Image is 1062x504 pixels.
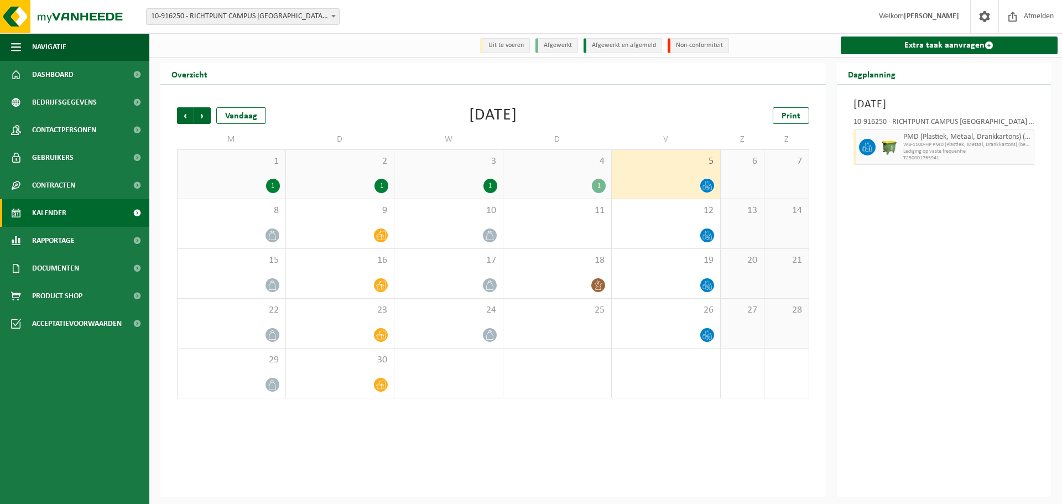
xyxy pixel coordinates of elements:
[726,304,759,316] span: 27
[183,155,280,168] span: 1
[770,205,803,217] span: 14
[160,63,218,85] h2: Overzicht
[612,129,721,149] td: V
[469,107,517,124] div: [DATE]
[903,142,1032,148] span: WB-1100-HP PMD (Plastiek, Metaal, Drankkartons) (bedrijven)
[617,155,715,168] span: 5
[177,107,194,124] span: Vorige
[394,129,503,149] td: W
[32,172,75,199] span: Contracten
[266,179,280,193] div: 1
[509,304,606,316] span: 25
[400,205,497,217] span: 10
[617,205,715,217] span: 12
[183,304,280,316] span: 22
[509,155,606,168] span: 4
[183,354,280,366] span: 29
[764,129,809,149] td: Z
[32,89,97,116] span: Bedrijfsgegevens
[194,107,211,124] span: Volgende
[32,199,66,227] span: Kalender
[903,155,1032,162] span: T250001765941
[853,96,1035,113] h3: [DATE]
[483,179,497,193] div: 1
[509,254,606,267] span: 18
[32,33,66,61] span: Navigatie
[503,129,612,149] td: D
[726,155,759,168] span: 6
[535,38,578,53] li: Afgewerkt
[480,38,530,53] li: Uit te voeren
[291,155,389,168] span: 2
[177,129,286,149] td: M
[32,254,79,282] span: Documenten
[837,63,907,85] h2: Dagplanning
[903,148,1032,155] span: Lediging op vaste frequentie
[32,61,74,89] span: Dashboard
[770,304,803,316] span: 28
[291,354,389,366] span: 30
[617,254,715,267] span: 19
[291,254,389,267] span: 16
[782,112,800,121] span: Print
[216,107,266,124] div: Vandaag
[509,205,606,217] span: 11
[400,254,497,267] span: 17
[291,205,389,217] span: 9
[770,254,803,267] span: 21
[147,9,339,24] span: 10-916250 - RICHTPUNT CAMPUS GENT OPHAALPUNT 1 - ABDIS 1 - GENT
[32,310,122,337] span: Acceptatievoorwaarden
[853,118,1035,129] div: 10-916250 - RICHTPUNT CAMPUS [GEOGRAPHIC_DATA] OPHAALPUNT 1 - [GEOGRAPHIC_DATA] 1 - [GEOGRAPHIC_D...
[668,38,729,53] li: Non-conformiteit
[726,254,759,267] span: 20
[903,133,1032,142] span: PMD (Plastiek, Metaal, Drankkartons) (bedrijven)
[726,205,759,217] span: 13
[291,304,389,316] span: 23
[400,155,497,168] span: 3
[770,155,803,168] span: 7
[374,179,388,193] div: 1
[183,205,280,217] span: 8
[32,116,96,144] span: Contactpersonen
[400,304,497,316] span: 24
[183,254,280,267] span: 15
[592,179,606,193] div: 1
[841,37,1058,54] a: Extra taak aanvragen
[584,38,662,53] li: Afgewerkt en afgemeld
[904,12,959,20] strong: [PERSON_NAME]
[881,139,898,155] img: WB-1100-HPE-GN-51
[32,227,75,254] span: Rapportage
[32,144,74,172] span: Gebruikers
[773,107,809,124] a: Print
[32,282,82,310] span: Product Shop
[721,129,765,149] td: Z
[617,304,715,316] span: 26
[146,8,340,25] span: 10-916250 - RICHTPUNT CAMPUS GENT OPHAALPUNT 1 - ABDIS 1 - GENT
[286,129,395,149] td: D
